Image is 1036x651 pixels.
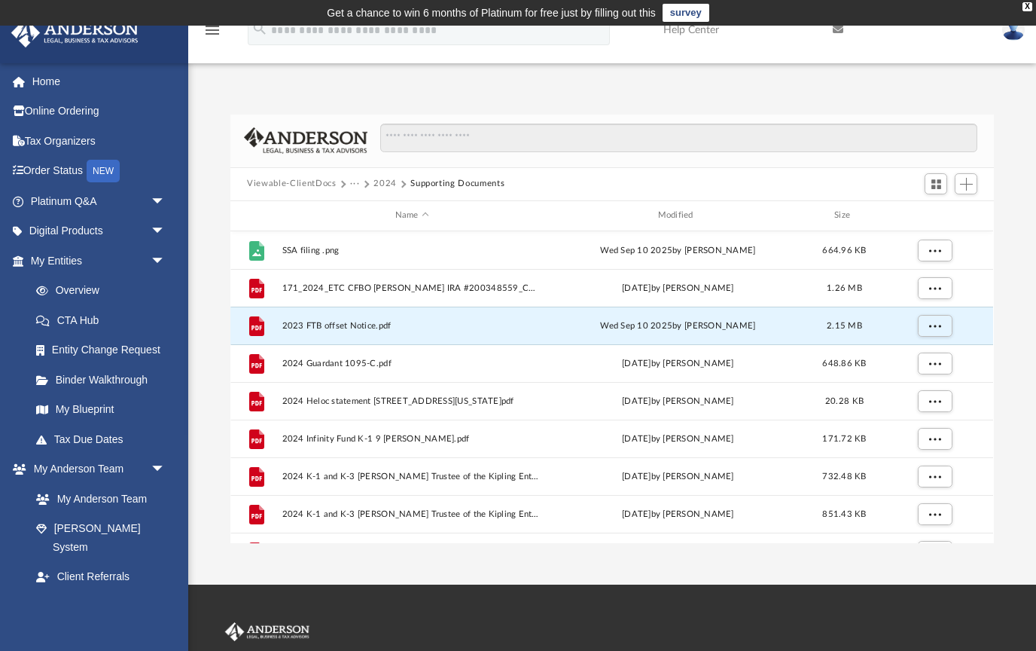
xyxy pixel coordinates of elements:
[548,394,808,408] div: [DATE] by [PERSON_NAME]
[282,396,542,405] span: 2024 Heloc statement [STREET_ADDRESS][US_STATE]pdf
[380,124,977,152] input: Search files and folders
[918,465,952,487] button: More options
[825,396,864,405] span: 20.28 KB
[151,186,181,217] span: arrow_drop_down
[247,177,336,191] button: Viewable-ClientDocs
[21,424,188,454] a: Tax Due Dates
[925,173,947,194] button: Switch to Grid View
[151,591,181,622] span: arrow_drop_down
[7,18,143,47] img: Anderson Advisors Platinum Portal
[222,622,312,642] img: Anderson Advisors Platinum Portal
[87,160,120,182] div: NEW
[1002,19,1025,41] img: User Pic
[918,352,952,374] button: More options
[918,277,952,299] button: More options
[11,186,188,216] a: Platinum Q&Aarrow_drop_down
[548,243,808,257] div: Wed Sep 10 2025 by [PERSON_NAME]
[327,4,656,22] div: Get a chance to win 6 months of Platinum for free just by filling out this
[11,126,188,156] a: Tax Organizers
[203,21,221,39] i: menu
[350,177,360,191] button: ···
[882,209,987,222] div: id
[21,562,181,592] a: Client Referrals
[11,454,181,484] a: My Anderson Teamarrow_drop_down
[548,507,808,521] div: [DATE] by [PERSON_NAME]
[21,335,188,365] a: Entity Change Request
[823,359,867,367] span: 648.86 KB
[548,469,808,483] div: [DATE] by [PERSON_NAME]
[548,319,808,332] div: Wed Sep 10 2025 by [PERSON_NAME]
[151,246,181,277] span: arrow_drop_down
[282,209,541,222] div: Name
[548,432,808,445] div: [DATE] by [PERSON_NAME]
[918,427,952,450] button: More options
[282,509,542,518] span: 2024 K-1 and K-3 [PERSON_NAME] Trustee of the Kipling Enterprises.pdf
[282,245,542,255] span: SSA filing .png
[11,216,188,246] a: Digital Productsarrow_drop_down
[918,314,952,337] button: More options
[918,503,952,525] button: More options
[282,283,542,292] span: 171_2024_ETC CFBO [PERSON_NAME] IRA #200348559_COPBSR_K1_Partnership.pdf
[823,509,867,518] span: 851.43 KB
[203,29,221,39] a: menu
[823,434,867,442] span: 171.72 KB
[21,365,188,395] a: Binder Walkthrough
[918,239,952,261] button: More options
[21,514,181,562] a: [PERSON_NAME] System
[11,96,188,127] a: Online Ordering
[151,216,181,247] span: arrow_drop_down
[918,540,952,563] button: More options
[21,276,188,306] a: Overview
[815,209,875,222] div: Size
[282,433,542,443] span: 2024 Infinity Fund K-1 9 [PERSON_NAME].pdf
[230,231,993,544] div: grid
[827,283,862,292] span: 1.26 MB
[282,358,542,368] span: 2024 Guardant 1095-C.pdf
[548,281,808,295] div: [DATE] by [PERSON_NAME]
[11,66,188,96] a: Home
[282,320,542,330] span: 2023 FTB offset Notice.pdf
[11,591,181,622] a: My Documentsarrow_drop_down
[827,321,862,329] span: 2.15 MB
[823,472,867,480] span: 732.48 KB
[151,454,181,485] span: arrow_drop_down
[918,390,952,412] button: More options
[548,209,808,222] div: Modified
[11,156,188,187] a: Order StatusNEW
[251,20,268,37] i: search
[21,395,181,425] a: My Blueprint
[410,177,504,191] button: Supporting Documents
[955,173,977,194] button: Add
[237,209,275,222] div: id
[21,305,188,335] a: CTA Hub
[21,484,173,514] a: My Anderson Team
[11,246,188,276] a: My Entitiesarrow_drop_down
[1022,2,1032,11] div: close
[282,471,542,481] span: 2024 K-1 and K-3 [PERSON_NAME] Trustee of the Kipling Enterprises LLC Solo 401(k).pdf
[373,177,397,191] button: 2024
[548,356,808,370] div: [DATE] by [PERSON_NAME]
[663,4,709,22] a: survey
[823,246,867,254] span: 664.96 KB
